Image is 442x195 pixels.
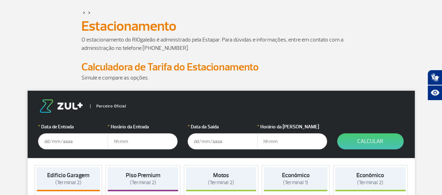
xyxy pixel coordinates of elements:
[257,133,327,149] input: hh:mm
[257,123,327,130] label: Horário da [PERSON_NAME]
[283,179,308,186] span: (Terminal 1)
[125,172,160,179] strong: Piso Premium
[188,133,258,149] input: dd/mm/aaaa
[108,133,177,149] input: hh:mm
[47,172,89,179] strong: Edifício Garagem
[38,99,84,113] img: logo-zul.png
[357,179,383,186] span: (Terminal 2)
[90,104,126,108] span: Parceiro Oficial
[282,172,310,179] strong: Econômico
[88,8,90,16] a: >
[108,123,177,130] label: Horário da Entrada
[130,179,156,186] span: (Terminal 2)
[38,133,108,149] input: dd/mm/aaaa
[83,8,85,16] a: >
[356,172,384,179] strong: Econômico
[208,179,234,186] span: (Terminal 2)
[81,74,361,82] p: Simule e compare as opções.
[38,123,108,130] label: Data de Entrada
[81,61,361,74] h2: Calculadora de Tarifa do Estacionamento
[55,179,81,186] span: (Terminal 2)
[427,85,442,100] button: Abrir recursos assistivos.
[427,70,442,85] button: Abrir tradutor de língua de sinais.
[427,70,442,100] div: Plugin de acessibilidade da Hand Talk.
[337,133,404,149] button: Calcular
[81,20,361,32] h1: Estacionamento
[81,36,361,52] p: O estacionamento do RIOgaleão é administrado pela Estapar. Para dúvidas e informações, entre em c...
[188,123,258,130] label: Data da Saída
[213,172,229,179] strong: Motos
